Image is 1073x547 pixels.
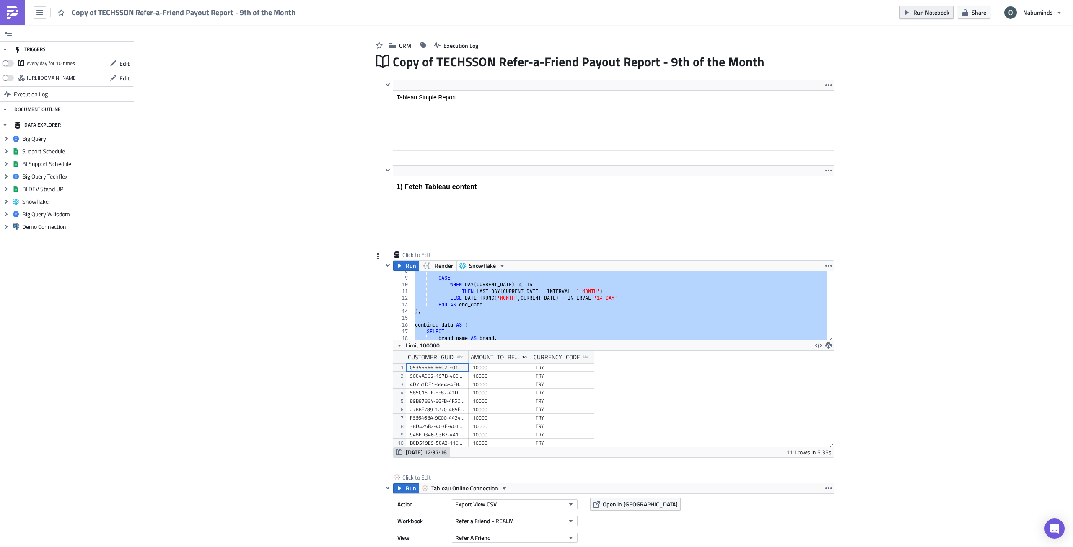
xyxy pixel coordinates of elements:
[402,473,436,482] span: Click to Edit
[603,500,678,508] span: Open in [GEOGRAPHIC_DATA]
[393,275,413,281] div: 9
[13,52,291,58] span: - - Bonus amount that is going to be paid out to referred and referring player. For each brands d...
[385,39,415,52] button: CRM
[473,414,527,422] div: 10000
[393,54,765,70] span: Copy of TECHSSON Refer-a-Friend Payout Report - 9th of the Month
[402,251,436,259] span: Click to Edit
[410,372,464,380] div: 90C4ACD2-197B-4098-BB06-765563AB71AB
[536,363,590,372] div: TRY
[430,39,482,52] button: Execution Log
[3,7,437,15] h3: 2) Create your Email and use Tableau content as attachment
[473,389,527,397] div: 10000
[27,72,78,84] div: https://pushmetrics.io/api/v1/report/75rg7AWrBM/webhook?token=f85f7e277c96414394d0754fbf147501
[22,173,132,180] span: Big Query Techflex
[393,308,413,315] div: 14
[786,447,832,457] div: 111 rows in 5.35s
[3,22,35,29] span: Report details:
[469,261,496,271] span: Snowflake
[399,41,411,50] span: CRM
[34,65,40,71] span: ·
[119,74,130,83] span: Edit
[22,135,132,143] span: Big Query
[419,261,457,271] button: Render
[393,335,413,342] div: 18
[410,405,464,414] div: 2788F789-1270-485F-91EC-76969EDB3327
[473,405,527,414] div: 10000
[21,58,43,65] strong: Duplicate
[3,7,437,15] body: Rich Text Area. Press ALT-0 for help.
[393,176,834,236] iframe: Rich Text Area
[536,380,590,389] div: TRY
[913,8,949,17] span: Run Notebook
[44,58,70,65] span: parameter:
[22,160,132,168] span: BI Support Schedule
[393,288,413,295] div: 11
[22,223,132,231] span: Demo Connection
[410,414,464,422] div: FBB646BA-9C00-4424-93F2-3CFD68DB5DC0
[408,351,454,363] div: CUSTOMER_GUID
[72,8,296,17] span: Copy of TECHSSON Refer-a-Friend Payout Report - 9th of the Month
[473,397,527,405] div: 10000
[455,516,514,525] span: Refer a Friend - REALM
[393,268,413,275] div: 8
[536,430,590,439] div: TRY
[419,483,511,493] button: Tableau Online Connection
[21,31,59,38] strong: Referring GUID
[393,91,834,150] iframe: Rich Text Area
[393,295,413,301] div: 12
[119,59,130,68] span: Edit
[406,341,440,350] span: Limit 100000
[22,210,132,218] span: Big Query Wiiisdom
[34,72,308,78] span: Duplicate - Referring player duplicate, means same GUID has referred couple of players within the...
[435,261,453,271] span: Render
[21,45,50,51] strong: Bonus TIER
[158,13,370,19] span: for all TECHSSON brands. Each brand and Bonus tier is separated into files, total file count is 8.
[393,328,413,335] div: 17
[13,31,136,38] span: - - Player who have referred a player
[410,389,464,397] div: 585C16DF-EF82-41DC-A877-EA08DAD369BD
[3,13,370,19] span: Please find attached latest bonus receivers for Refer a Friend campaign
[393,321,413,328] div: 16
[958,6,990,19] button: Share
[13,45,185,51] span: - - Bonus level/tier that is going to be paid out. 3 levels in total.
[471,351,522,363] div: AMOUNT_TO_BE_PAID
[14,117,61,132] div: DATA EXPLORER
[406,448,447,456] span: [DATE] 12:37:16
[393,340,443,350] button: Limit 100000
[536,372,590,380] div: TRY
[393,281,413,288] div: 10
[452,499,578,509] button: Export View CSV
[21,38,57,44] strong: Referred GUID
[473,363,527,372] div: 10000
[536,439,590,447] div: TRY
[972,8,986,17] span: Share
[383,165,393,175] button: Hide content
[455,533,491,542] span: Refer A Friend
[1003,5,1018,20] img: Avatar
[393,301,413,308] div: 13
[443,41,478,50] span: Execution Log
[27,57,75,70] div: every day for 10 times
[22,148,132,155] span: Support Schedule
[536,389,590,397] div: TRY
[397,498,448,511] label: Action
[473,439,527,447] div: 10000
[999,3,1067,22] button: Nabuminds
[456,261,508,271] button: Snowflake
[3,3,420,154] body: Rich Text Area. Press ALT-0 for help.
[536,422,590,430] div: TRY
[393,261,419,271] button: Run
[452,533,578,543] button: Refer A Friend
[473,430,527,439] div: 10000
[536,414,590,422] div: TRY
[6,6,19,19] img: PushMetrics
[406,261,416,271] span: Run
[455,500,497,508] span: Export View CSV
[14,87,48,102] span: Execution Log
[34,65,81,71] span: OK - no duplicates
[1023,8,1053,17] span: Nabuminds
[473,422,527,430] div: 10000
[410,422,464,430] div: 38D425B2-403E-401E-9B8A-79E1639586B1
[410,439,464,447] div: BCD519E9-5CA3-11E1-91A0-1CC1DEE50E70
